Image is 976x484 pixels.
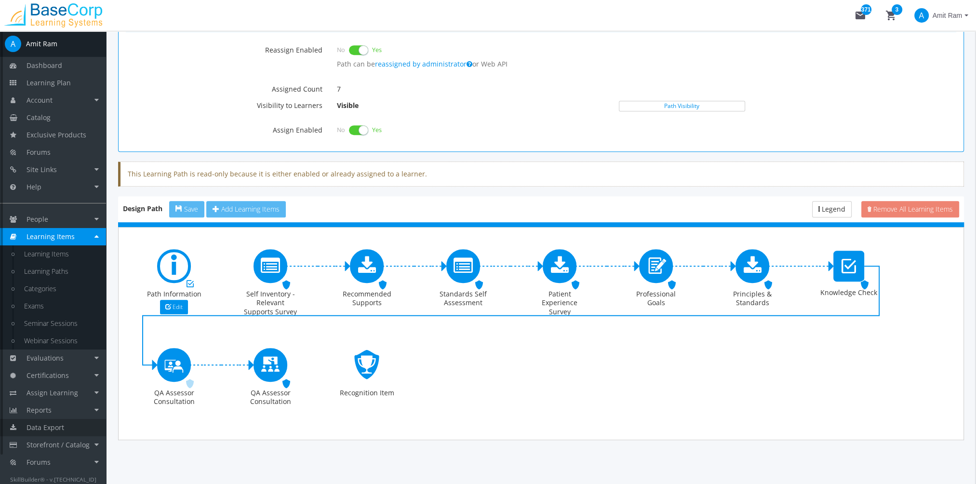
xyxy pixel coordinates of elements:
span: Assign Learning [27,388,78,397]
div: Amit Ram [26,39,57,49]
span: Edit [173,303,183,311]
span: Learning Items [27,232,75,241]
a: Learning Items [14,245,106,263]
div: Path Information [145,290,203,298]
span: Legend [822,204,845,214]
a: Categories [14,280,106,297]
button: Edit [160,300,188,314]
button: Remove All Learning Items [861,201,959,217]
div: Standards Self Assessment [434,290,492,307]
a: Path Visibility [619,101,745,111]
div: QA Assessor Consultation [241,389,299,406]
span: Reports [27,405,52,415]
div: Patient Experience Survey [531,290,588,316]
span: Forums [27,148,51,157]
span: Yes [372,126,382,134]
span: Account [27,95,53,105]
span: Data Export [27,423,64,432]
button: Add Learning Items [206,201,286,217]
div: This Learning Path is read-only because it is either enabled or already assigned to a learner. [118,161,964,187]
span: Dashboard [27,61,62,70]
small: SkillBuilder® - v.[TECHNICAL_ID] [10,475,96,483]
strong: Design Path [123,204,162,213]
span: Amit Ram [933,7,962,24]
span: Help [27,182,41,191]
span: Yes [372,46,382,54]
span: Remove All Learning Items [873,204,953,214]
span: Save [184,204,198,214]
mat-icon: mail [855,10,866,21]
div: Professional Goals [627,290,685,307]
span: Learning Plan [27,78,71,87]
a: Learning Paths [14,263,106,280]
span: Catalog [27,113,51,122]
label: Reassign Enabled [119,42,330,55]
mat-icon: shopping_cart [885,10,897,21]
label: Assigned Count [119,81,330,94]
div: Recognition Item [338,389,396,397]
label: Assign Enabled [119,122,330,135]
p: 7 [337,81,886,97]
span: Certifications [27,371,69,380]
span: Storefront / Catalog [27,440,90,449]
span: No [337,126,345,134]
div: Recommended Supports [338,290,396,307]
span: Exclusive Products [27,130,86,139]
span: A [914,8,929,23]
label: Visibility to Learners [119,97,330,110]
span: People [27,215,48,224]
a: Seminar Sessions [14,315,106,332]
span: Forums [27,457,51,467]
button: Legend [812,201,852,217]
span: Add Learning Items [221,204,280,214]
a: Webinar Sessions [14,332,106,350]
p: Path can be or Web API [337,59,816,69]
div: Principles & Standards [723,290,781,307]
span: No [337,46,345,54]
a: reassigned by administrator [375,59,472,68]
span: Site Links [27,165,57,174]
div: Self Inventory - Relevant Supports Survey [241,290,299,316]
button: Save [169,201,204,217]
div: Knowledge Check [820,288,878,297]
p: Visible [330,97,611,114]
span: Evaluations [27,353,64,363]
div: QA Assessor Consultation [145,389,203,406]
span: A [5,36,21,52]
a: Exams [14,297,106,315]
